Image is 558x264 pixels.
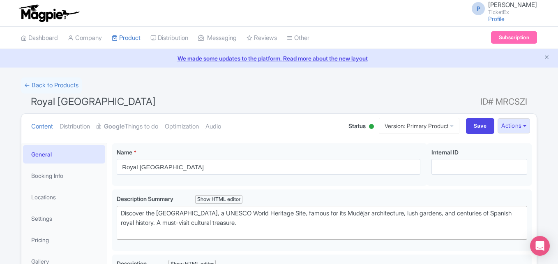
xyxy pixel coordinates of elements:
[23,188,105,206] a: Locations
[150,27,188,49] a: Distribution
[121,209,523,237] div: Discover the [GEOGRAPHIC_DATA], a UNESCO World Heritage Site, famous for its Mudéjar architecture...
[112,27,141,49] a: Product
[530,236,550,256] div: Open Intercom Messenger
[23,231,105,249] a: Pricing
[466,118,495,134] input: Save
[97,114,158,140] a: GoogleThings to do
[68,27,102,49] a: Company
[544,53,550,63] button: Close announcement
[104,122,125,131] strong: Google
[480,93,527,110] span: ID# MRCSZI
[498,118,530,133] button: Actions
[17,4,81,22] img: logo-ab69f6fb50320c5b225c76a69d11143b.png
[198,27,237,49] a: Messaging
[31,114,53,140] a: Content
[5,54,553,63] a: We made some updates to the platform. Read more about the new layout
[117,195,175,202] span: Description Summary
[21,27,58,49] a: Dashboard
[31,96,156,107] span: Royal [GEOGRAPHIC_DATA]
[491,31,537,44] a: Subscription
[467,2,537,15] a: P [PERSON_NAME] TicketEx
[488,15,505,22] a: Profile
[23,145,105,164] a: General
[488,1,537,9] span: [PERSON_NAME]
[287,27,309,49] a: Other
[348,121,366,130] span: Status
[60,114,90,140] a: Distribution
[117,149,132,156] span: Name
[367,121,376,133] div: Active
[23,209,105,228] a: Settings
[205,114,221,140] a: Audio
[195,195,242,204] div: Show HTML editor
[21,77,82,93] a: ← Back to Products
[247,27,277,49] a: Reviews
[488,9,537,15] small: TicketEx
[379,118,459,134] a: Version: Primary Product
[431,149,459,156] span: Internal ID
[165,114,199,140] a: Optimization
[472,2,485,15] span: P
[23,166,105,185] a: Booking Info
